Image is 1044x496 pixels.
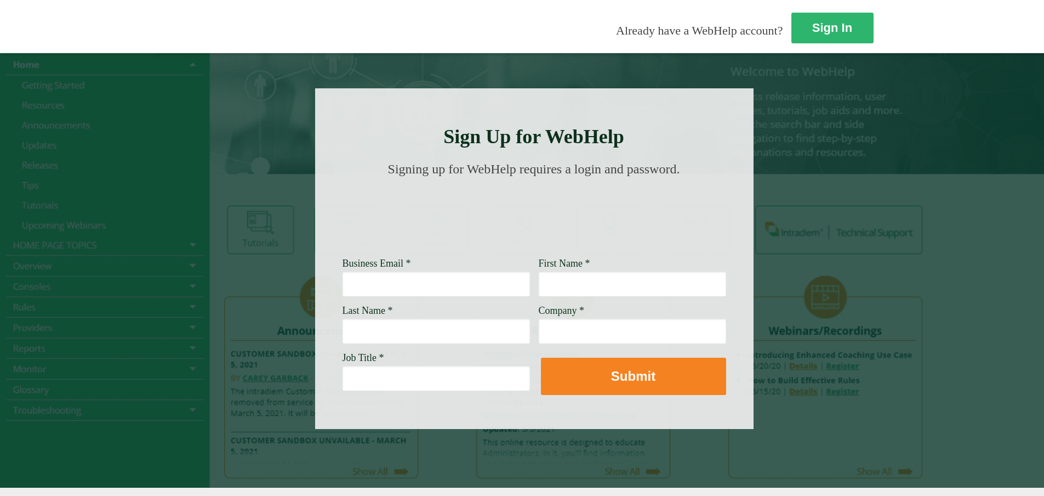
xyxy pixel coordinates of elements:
[616,24,783,37] span: Already have a WebHelp account?
[541,358,726,395] button: Submit
[812,21,852,35] strong: Sign In
[791,13,874,43] a: Sign In
[539,258,590,269] span: First Name *
[611,369,655,384] strong: Submit
[539,305,585,316] span: Company *
[388,162,680,176] span: Signing up for WebHelp requires a login and password.
[443,126,624,148] strong: Sign Up for WebHelp
[343,305,393,316] span: Last Name *
[343,258,411,269] span: Business Email *
[343,352,384,363] span: Job Title *
[349,188,720,243] img: Need Credentials? Sign up below. Have Credentials? Use the sign-in button.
